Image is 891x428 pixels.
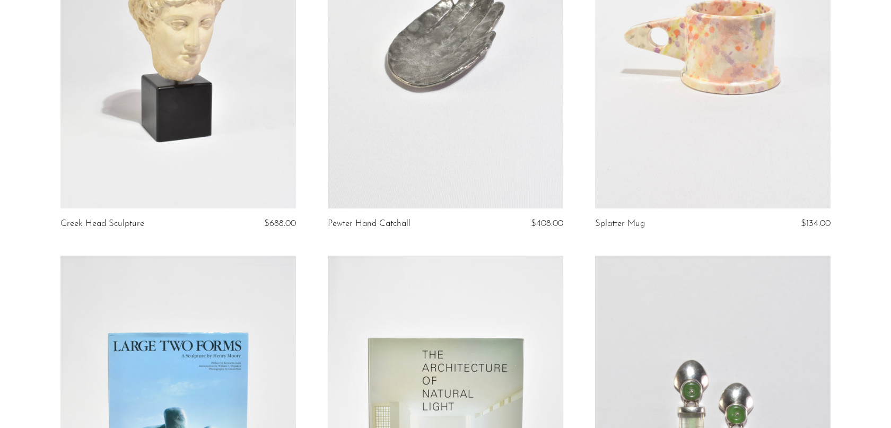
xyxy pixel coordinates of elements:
[264,219,296,228] span: $688.00
[801,219,831,228] span: $134.00
[328,219,410,229] a: Pewter Hand Catchall
[531,219,563,228] span: $408.00
[60,219,144,229] a: Greek Head Sculpture
[595,219,645,229] a: Splatter Mug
